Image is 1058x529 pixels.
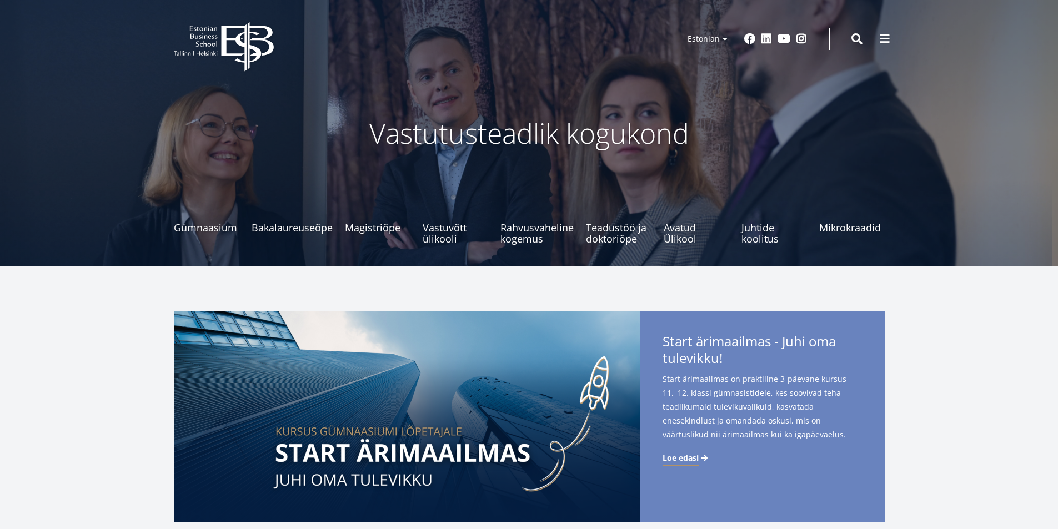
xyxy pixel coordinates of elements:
[663,452,710,463] a: Loe edasi
[778,33,790,44] a: Youtube
[741,222,807,244] span: Juhtide koolitus
[252,222,333,233] span: Bakalaureuseõpe
[345,222,410,233] span: Magistriõpe
[819,222,885,233] span: Mikrokraadid
[500,222,574,244] span: Rahvusvaheline kogemus
[664,200,729,244] a: Avatud Ülikool
[423,222,488,244] span: Vastuvõtt ülikooli
[796,33,807,44] a: Instagram
[174,200,239,244] a: Gümnaasium
[252,200,333,244] a: Bakalaureuseõpe
[586,200,651,244] a: Teadustöö ja doktoriõpe
[174,222,239,233] span: Gümnaasium
[423,200,488,244] a: Vastuvõtt ülikooli
[235,117,824,150] p: Vastutusteadlik kogukond
[663,350,723,366] span: tulevikku!
[664,222,729,244] span: Avatud Ülikool
[500,200,574,244] a: Rahvusvaheline kogemus
[761,33,772,44] a: Linkedin
[174,311,640,522] img: Start arimaailmas
[663,372,863,441] span: Start ärimaailmas on praktiline 3-päevane kursus 11.–12. klassi gümnasistidele, kes soovivad teha...
[741,200,807,244] a: Juhtide koolitus
[663,333,863,370] span: Start ärimaailmas - Juhi oma
[819,200,885,244] a: Mikrokraadid
[345,200,410,244] a: Magistriõpe
[663,452,699,463] span: Loe edasi
[586,222,651,244] span: Teadustöö ja doktoriõpe
[744,33,755,44] a: Facebook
